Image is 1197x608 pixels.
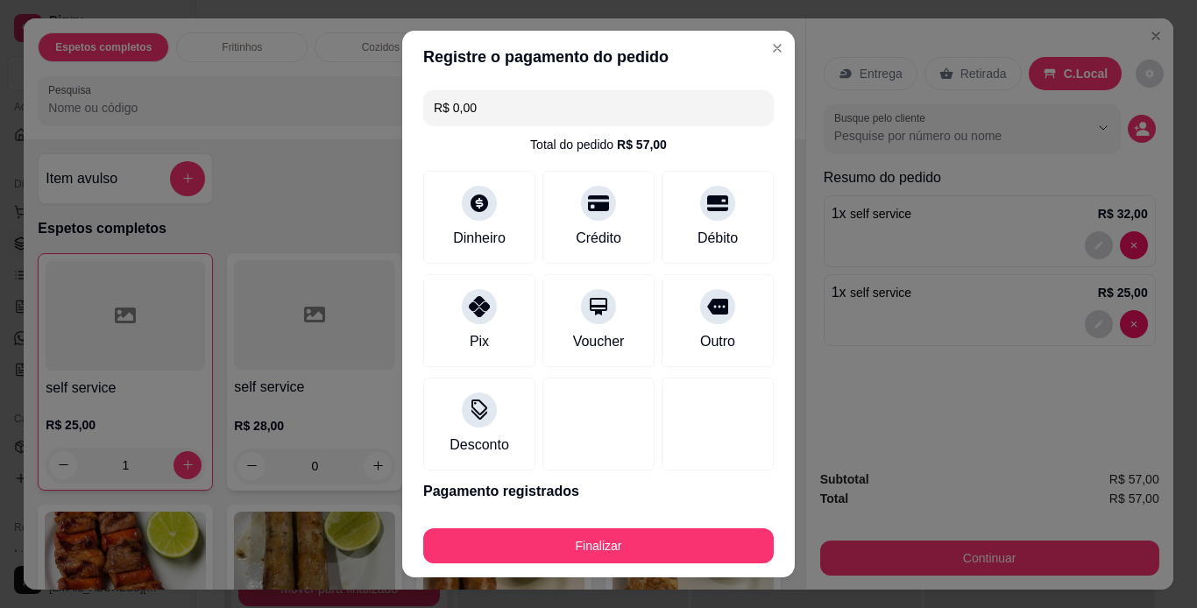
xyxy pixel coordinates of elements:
[402,31,795,83] header: Registre o pagamento do pedido
[617,136,667,153] div: R$ 57,00
[698,228,738,249] div: Débito
[423,528,774,563] button: Finalizar
[450,435,509,456] div: Desconto
[763,34,791,62] button: Close
[453,228,506,249] div: Dinheiro
[576,228,621,249] div: Crédito
[530,136,667,153] div: Total do pedido
[423,481,774,502] p: Pagamento registrados
[573,331,625,352] div: Voucher
[470,331,489,352] div: Pix
[700,331,735,352] div: Outro
[434,90,763,125] input: Ex.: hambúrguer de cordeiro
